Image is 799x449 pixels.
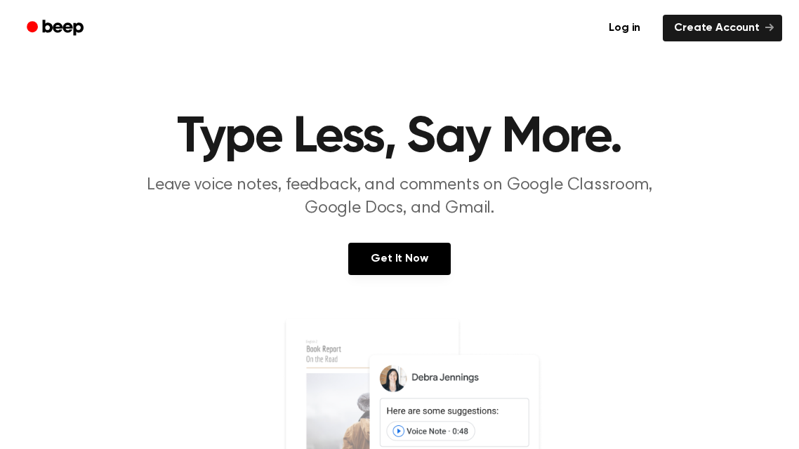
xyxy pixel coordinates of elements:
[130,174,669,220] p: Leave voice notes, feedback, and comments on Google Classroom, Google Docs, and Gmail.
[17,15,96,42] a: Beep
[348,243,450,275] a: Get It Now
[40,112,759,163] h1: Type Less, Say More.
[595,12,654,44] a: Log in
[663,15,782,41] a: Create Account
